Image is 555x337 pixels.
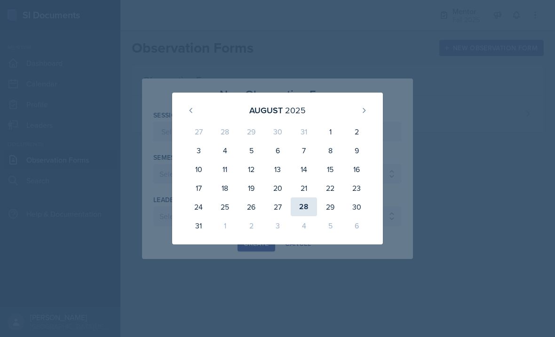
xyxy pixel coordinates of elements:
div: 13 [264,160,291,179]
div: 3 [264,216,291,235]
div: 25 [212,197,238,216]
div: 2 [238,216,264,235]
div: 24 [185,197,212,216]
div: 26 [238,197,264,216]
div: 7 [291,141,317,160]
div: 21 [291,179,317,197]
div: 28 [291,197,317,216]
div: 28 [212,122,238,141]
div: 10 [185,160,212,179]
div: August [249,104,283,117]
div: 9 [343,141,370,160]
div: 19 [238,179,264,197]
div: 14 [291,160,317,179]
div: 31 [291,122,317,141]
div: 1 [212,216,238,235]
div: 5 [238,141,264,160]
div: 1 [317,122,343,141]
div: 12 [238,160,264,179]
div: 30 [264,122,291,141]
div: 20 [264,179,291,197]
div: 29 [238,122,264,141]
div: 29 [317,197,343,216]
div: 31 [185,216,212,235]
div: 23 [343,179,370,197]
div: 27 [185,122,212,141]
div: 15 [317,160,343,179]
div: 11 [212,160,238,179]
div: 6 [264,141,291,160]
div: 6 [343,216,370,235]
div: 5 [317,216,343,235]
div: 4 [212,141,238,160]
div: 30 [343,197,370,216]
div: 4 [291,216,317,235]
div: 2025 [285,104,306,117]
div: 16 [343,160,370,179]
div: 3 [185,141,212,160]
div: 8 [317,141,343,160]
div: 27 [264,197,291,216]
div: 2 [343,122,370,141]
div: 17 [185,179,212,197]
div: 18 [212,179,238,197]
div: 22 [317,179,343,197]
